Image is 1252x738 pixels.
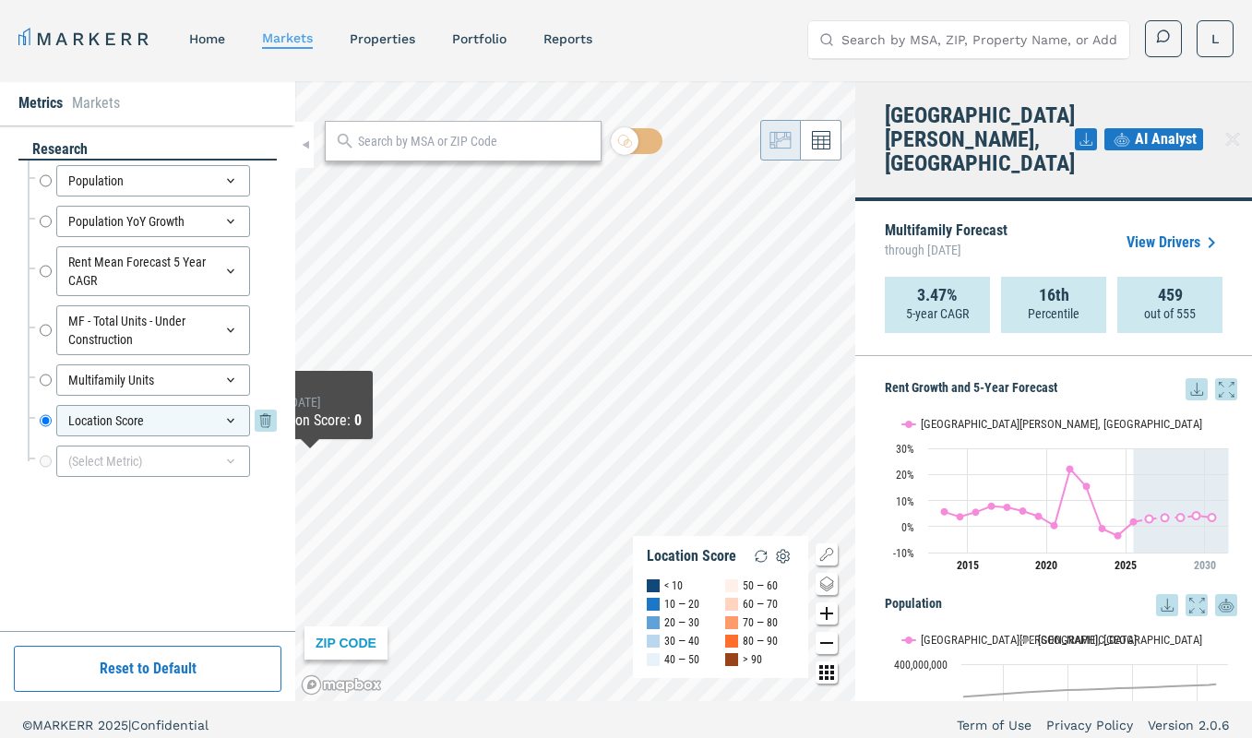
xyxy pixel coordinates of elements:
[1115,532,1122,540] path: Friday, 28 Jun, 20:00, -3.53. Port St. Lucie, FL.
[957,559,979,572] tspan: 2015
[816,573,838,595] button: Change style map button
[772,545,794,567] img: Settings
[1039,286,1069,304] strong: 16th
[664,650,699,669] div: 40 — 50
[1146,515,1153,522] path: Sunday, 28 Jun, 20:00, 2.94. Port St. Lucie, FL.
[1067,465,1074,472] path: Monday, 28 Jun, 20:00, 22.05. Port St. Lucie, FL.
[957,513,964,520] path: Saturday, 28 Jun, 20:00, 3.7. Port St. Lucie, FL.
[647,547,736,565] div: Location Score
[743,632,778,650] div: 80 — 90
[72,92,120,114] li: Markets
[1158,286,1183,304] strong: 459
[988,503,996,510] path: Tuesday, 28 Jun, 20:00, 7.77. Port St. Lucie, FL.
[664,632,699,650] div: 30 — 40
[1104,128,1203,150] button: AI Analyst
[301,674,382,696] a: Mapbox logo
[1162,514,1169,521] path: Monday, 28 Jun, 20:00, 3.36. Port St. Lucie, FL.
[452,31,507,46] a: Portfolio
[894,659,948,672] text: 400,000,000
[743,650,762,669] div: > 90
[1083,482,1091,490] path: Tuesday, 28 Jun, 20:00, 15.43. Port St. Lucie, FL.
[98,718,131,732] span: 2025 |
[18,139,277,161] div: research
[56,446,250,477] div: (Select Metric)
[258,395,362,410] div: As of : [DATE]
[56,246,250,296] div: Rent Mean Forecast 5 Year CAGR
[295,81,855,701] canvas: Map
[1193,512,1200,519] path: Thursday, 28 Jun, 20:00, 4.15. Port St. Lucie, FL.
[885,238,1008,262] span: through [DATE]
[885,400,1237,585] div: Rent Growth and 5-Year Forecast. Highcharts interactive chart.
[1028,304,1079,323] p: Percentile
[1148,716,1230,734] a: Version 2.0.6
[262,30,313,45] a: markets
[1038,633,1137,647] text: [GEOGRAPHIC_DATA]
[18,26,152,52] a: MARKERR
[816,602,838,625] button: Zoom in map button
[957,716,1031,734] a: Term of Use
[18,92,63,114] li: Metrics
[896,469,914,482] text: 20%
[56,305,250,355] div: MF - Total Units - Under Construction
[258,378,362,432] div: Map Tooltip Content
[543,31,592,46] a: reports
[743,595,778,613] div: 60 — 70
[189,31,225,46] a: home
[743,613,778,632] div: 70 — 80
[1051,522,1058,530] path: Sunday, 28 Jun, 20:00, 0.31. Port St. Lucie, FL.
[304,626,388,660] div: ZIP CODE
[56,405,250,436] div: Location Score
[354,411,362,429] b: 0
[1004,504,1011,511] path: Wednesday, 28 Jun, 20:00, 7.31. Port St. Lucie, FL.
[921,417,1202,431] text: [GEOGRAPHIC_DATA][PERSON_NAME], [GEOGRAPHIC_DATA]
[14,646,281,692] button: Reset to Default
[1127,232,1222,254] a: View Drivers
[816,661,838,684] button: Other options map button
[885,594,1237,616] h5: Population
[841,21,1118,58] input: Search by MSA, ZIP, Property Name, or Address
[816,632,838,654] button: Zoom out map button
[56,364,250,396] div: Multifamily Units
[22,718,32,732] span: ©
[1209,514,1216,521] path: Friday, 28 Jun, 20:00, 3.48. Port St. Lucie, FL.
[750,545,772,567] img: Reload Legend
[816,543,838,565] button: Show/Hide Legend Map Button
[1130,518,1138,526] path: Saturday, 28 Jun, 20:00, 1.76. Port St. Lucie, FL.
[1211,30,1219,48] span: L
[885,378,1237,400] h5: Rent Growth and 5-Year Forecast
[901,521,914,534] text: 0%
[896,495,914,508] text: 10%
[1046,716,1133,734] a: Privacy Policy
[664,613,699,632] div: 20 — 30
[885,223,1008,262] p: Multifamily Forecast
[1019,507,1027,515] path: Thursday, 28 Jun, 20:00, 5.91. Port St. Lucie, FL.
[917,286,958,304] strong: 3.47%
[1135,128,1197,150] span: AI Analyst
[885,103,1075,175] h4: [GEOGRAPHIC_DATA][PERSON_NAME], [GEOGRAPHIC_DATA]
[350,31,415,46] a: properties
[1099,525,1106,532] path: Wednesday, 28 Jun, 20:00, -0.8. Port St. Lucie, FL.
[921,633,1202,647] text: [GEOGRAPHIC_DATA][PERSON_NAME], [GEOGRAPHIC_DATA]
[893,547,914,560] text: -10%
[885,400,1237,585] svg: Interactive chart
[664,595,699,613] div: 10 — 20
[902,417,1000,431] button: Show Port St. Lucie, FL
[1035,559,1057,572] tspan: 2020
[664,577,683,595] div: < 10
[941,508,948,516] path: Friday, 28 Jun, 20:00, 5.62. Port St. Lucie, FL.
[1115,559,1137,572] tspan: 2025
[896,443,914,456] text: 30%
[1035,513,1043,520] path: Friday, 28 Jun, 20:00, 3.89. Port St. Lucie, FL.
[32,718,98,732] span: MARKERR
[906,304,969,323] p: 5-year CAGR
[358,132,591,151] input: Search by MSA or ZIP Code
[743,577,778,595] div: 50 — 60
[1146,512,1216,522] g: Port St. Lucie, FL, line 2 of 2 with 5 data points.
[258,378,362,395] div: 34972
[1194,559,1216,572] tspan: 2030
[56,206,250,237] div: Population YoY Growth
[131,718,209,732] span: Confidential
[1144,304,1196,323] p: out of 555
[972,508,980,516] path: Sunday, 28 Jun, 20:00, 5.46. Port St. Lucie, FL.
[1197,20,1234,57] button: L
